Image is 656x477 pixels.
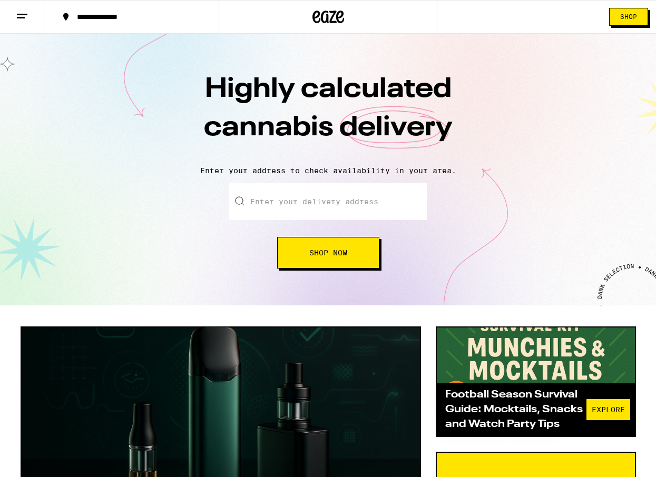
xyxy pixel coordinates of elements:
p: Enter your address to check availability in your area. [11,166,645,175]
button: Shop Now [277,237,379,269]
input: Enter your delivery address [229,183,427,220]
a: Football Season Survival Guide: Mocktails, Snacks and Watch Party TipsExplore [436,326,636,437]
span: Shop Now [309,249,347,256]
h1: Highly calculated cannabis delivery [144,71,513,158]
button: Shop [609,8,648,26]
span: Explore [592,406,625,413]
span: Shop [620,14,637,20]
a: Shop [601,8,656,26]
button: Explore [586,399,631,421]
div: Football Season Survival Guide: Mocktails, Snacks and Watch Party Tips [445,387,586,432]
